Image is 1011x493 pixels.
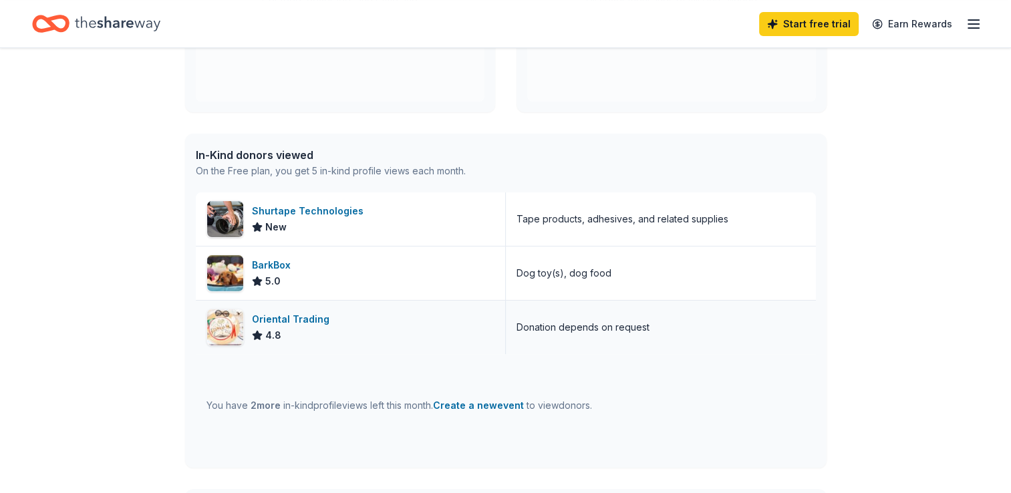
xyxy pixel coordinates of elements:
[433,399,592,411] span: to view donors .
[517,265,611,281] div: Dog toy(s), dog food
[252,311,335,327] div: Oriental Trading
[207,255,243,291] img: Image for BarkBox
[206,397,592,414] div: You have in-kind profile views left this month.
[433,397,524,414] button: Create a newevent
[759,12,859,36] a: Start free trial
[207,201,243,237] img: Image for Shurtape Technologies
[265,273,281,289] span: 5.0
[265,327,281,343] span: 4.8
[252,257,296,273] div: BarkBox
[32,8,160,39] a: Home
[207,309,243,345] img: Image for Oriental Trading
[864,12,960,36] a: Earn Rewards
[517,319,649,335] div: Donation depends on request
[517,211,728,227] div: Tape products, adhesives, and related supplies
[265,219,287,235] span: New
[196,163,466,179] div: On the Free plan, you get 5 in-kind profile views each month.
[196,147,466,163] div: In-Kind donors viewed
[251,399,281,411] span: 2 more
[252,203,369,219] div: Shurtape Technologies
